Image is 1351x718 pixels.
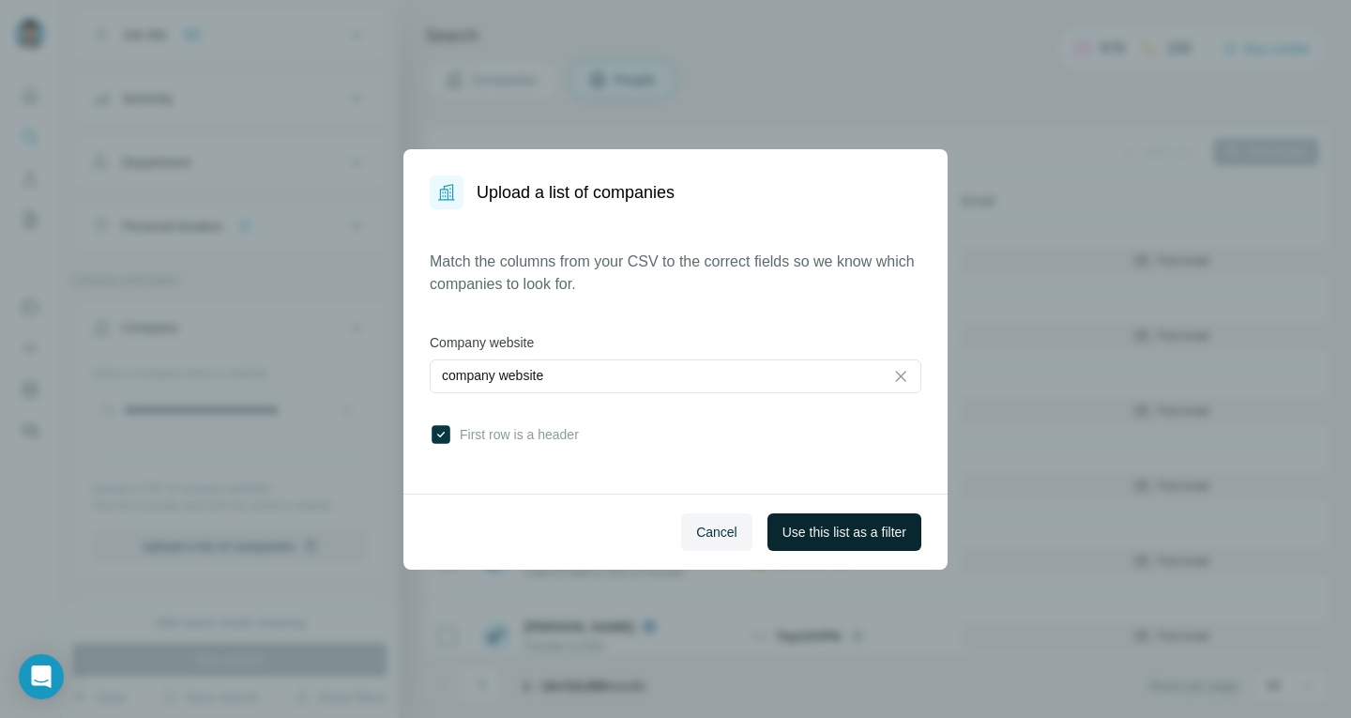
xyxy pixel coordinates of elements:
button: Use this list as a filter [767,513,921,551]
label: Company website [430,333,921,352]
p: company website [442,366,543,385]
p: Match the columns from your CSV to the correct fields so we know which companies to look for. [430,251,921,296]
button: Cancel [681,513,752,551]
div: Open Intercom Messenger [19,654,64,699]
span: First row is a header [452,425,579,444]
span: Cancel [696,523,737,542]
span: Use this list as a filter [782,523,906,542]
h1: Upload a list of companies [477,179,675,206]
